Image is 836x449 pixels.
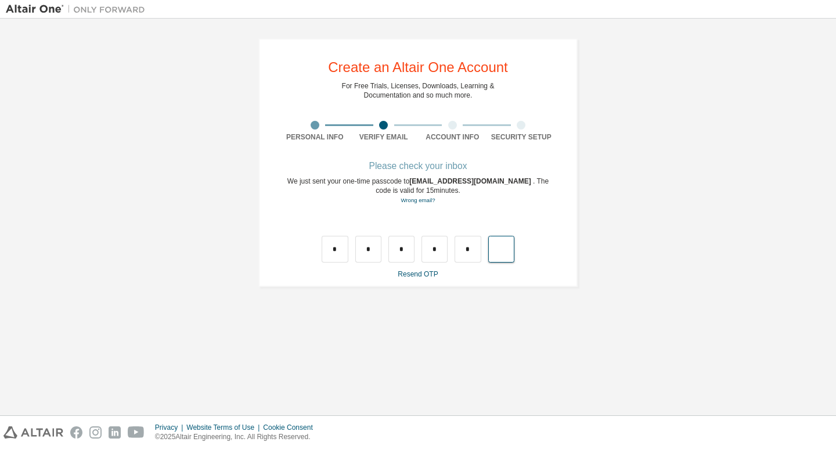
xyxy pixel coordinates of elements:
img: altair_logo.svg [3,426,63,439]
img: Altair One [6,3,151,15]
img: instagram.svg [89,426,102,439]
div: Website Terms of Use [186,423,263,432]
img: facebook.svg [70,426,82,439]
div: Account Info [418,132,487,142]
p: © 2025 Altair Engineering, Inc. All Rights Reserved. [155,432,320,442]
img: linkedin.svg [109,426,121,439]
img: youtube.svg [128,426,145,439]
div: Create an Altair One Account [328,60,508,74]
div: Personal Info [280,132,349,142]
div: For Free Trials, Licenses, Downloads, Learning & Documentation and so much more. [342,81,495,100]
div: Security Setup [487,132,556,142]
span: [EMAIL_ADDRESS][DOMAIN_NAME] [409,177,533,185]
div: Privacy [155,423,186,432]
a: Resend OTP [398,270,438,278]
a: Go back to the registration form [401,197,435,203]
div: We just sent your one-time passcode to . The code is valid for 15 minutes. [280,177,556,205]
div: Cookie Consent [263,423,319,432]
div: Verify Email [349,132,419,142]
div: Please check your inbox [280,163,556,170]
